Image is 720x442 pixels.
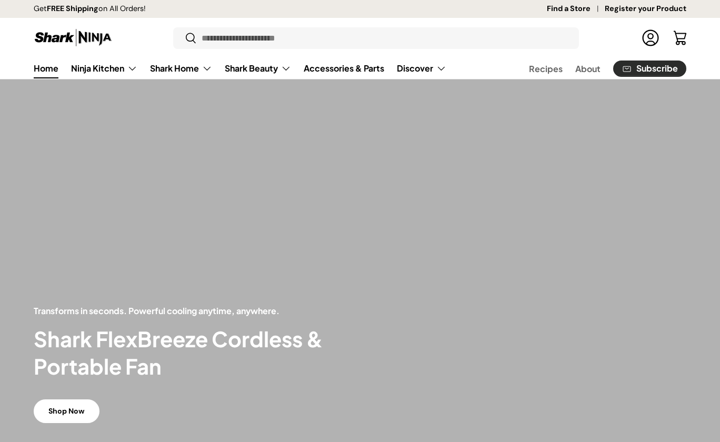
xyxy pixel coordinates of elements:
[144,58,218,79] summary: Shark Home
[218,58,297,79] summary: Shark Beauty
[304,58,384,78] a: Accessories & Parts
[71,58,137,79] a: Ninja Kitchen
[34,3,146,15] p: Get on All Orders!
[47,4,98,13] strong: FREE Shipping
[65,58,144,79] summary: Ninja Kitchen
[34,399,99,423] a: Shop Now
[34,58,58,78] a: Home
[613,61,686,77] a: Subscribe
[605,3,686,15] a: Register your Product
[391,58,453,79] summary: Discover
[34,58,446,79] nav: Primary
[34,305,360,317] p: Transforms in seconds. Powerful cooling anytime, anywhere.
[225,58,291,79] a: Shark Beauty
[547,3,605,15] a: Find a Store
[529,58,563,79] a: Recipes
[34,27,113,48] img: Shark Ninja Philippines
[575,58,601,79] a: About
[150,58,212,79] a: Shark Home
[636,64,678,73] span: Subscribe
[397,58,446,79] a: Discover
[34,326,360,380] h2: Shark FlexBreeze Cordless & Portable Fan
[504,58,686,79] nav: Secondary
